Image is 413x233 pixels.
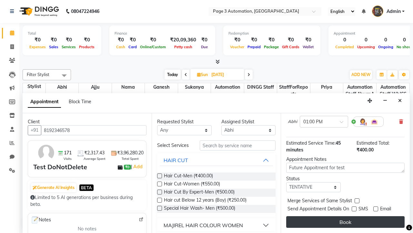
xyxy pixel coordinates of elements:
[286,140,336,146] span: Estimated Service Time:
[77,36,96,44] div: ₹0
[221,118,276,125] div: Assigned Stylist
[84,150,105,156] span: ₹2,317.43
[356,36,377,44] div: 0
[79,184,94,191] span: BETA
[178,83,211,91] span: Sukanya
[165,70,181,80] span: Today
[246,36,262,44] div: ₹0
[160,219,273,231] button: MAJIREL HAIR COLOUR WOMEN
[286,175,341,182] div: Status
[228,36,246,44] div: ₹0
[377,83,409,98] span: Automation Staff WhJ66
[64,156,72,161] span: Visits
[64,150,72,156] span: 171
[211,83,244,91] span: Automation
[356,45,377,49] span: Upcoming
[124,165,131,170] span: ₹0
[127,45,138,49] span: Card
[164,172,213,181] span: Hair Cut-Men (₹400.00)
[117,150,144,156] span: ₹3,96,280.20
[23,83,45,90] div: Stylist
[47,36,60,44] div: ₹0
[131,163,144,171] span: |
[200,140,276,150] input: Search by service name
[157,118,212,125] div: Requested Stylist
[301,36,315,44] div: ₹0
[287,197,352,205] span: Merge Services of Same Stylist
[47,45,60,49] span: Sales
[387,8,401,15] span: Admin
[167,36,199,44] div: ₹20,09,360
[28,36,47,44] div: ₹0
[31,183,76,192] button: Generate AI Insights
[372,6,383,17] img: Admin
[164,221,243,229] div: MAJIREL HAIR COLOUR WOMEN
[357,140,389,146] span: Estimated Total:
[277,83,310,98] span: StaffForReports
[262,36,280,44] div: ₹0
[37,143,55,162] img: avatar
[280,45,301,49] span: Gift Cards
[173,45,194,49] span: Petty cash
[357,147,374,153] span: ₹400.00
[16,2,61,20] img: logo
[280,36,301,44] div: ₹0
[199,36,210,44] div: ₹0
[71,2,99,20] b: 08047224946
[395,96,405,106] button: Close
[31,216,51,224] span: Notes
[164,189,235,197] span: Hair Cut By Expert-Men (₹500.00)
[199,45,209,49] span: Due
[27,72,49,77] span: Filter Stylist
[377,36,395,44] div: 0
[343,83,376,98] span: Automation Staff 1bwmA
[78,226,96,232] span: No notes
[77,45,96,49] span: Products
[115,45,127,49] span: Cash
[28,31,96,36] div: Total
[359,118,367,126] img: Hairdresser.png
[138,36,167,44] div: ₹0
[164,197,247,205] span: Hair cut Below 12 years (Boy) (₹250.00)
[209,70,242,80] input: 2025-10-05
[334,36,356,44] div: 0
[164,181,220,189] span: Hair Cut-Women (₹550.00)
[69,99,91,105] span: Block Time
[138,45,167,49] span: Online/Custom
[132,163,144,171] a: Add
[380,205,391,214] span: Email
[79,83,112,91] span: Ajju
[115,36,127,44] div: ₹0
[351,72,370,77] span: ADD NEW
[196,72,209,77] span: Sun
[115,31,210,36] div: Finance
[301,45,315,49] span: Wallet
[28,118,146,125] div: Client
[28,125,41,135] button: +91
[145,83,178,91] span: Ganesh
[30,194,144,208] div: Limited to 5 AI generations per business during beta.
[286,156,405,163] div: Appointment Notes
[228,45,246,49] span: Voucher
[127,36,138,44] div: ₹0
[152,142,195,149] div: Select Services
[287,205,349,214] span: Send Appointment Details On
[358,205,368,214] span: SMS
[28,45,47,49] span: Expenses
[33,162,87,172] div: Test DoNotDelete
[112,83,145,91] span: Nama
[288,118,297,125] span: Abhi
[164,156,188,164] div: HAIR CUT
[334,45,356,49] span: Completed
[28,96,61,108] span: Appointment
[60,36,77,44] div: ₹0
[60,45,77,49] span: Services
[164,205,235,213] span: Special Hair Wash- Men (₹500.00)
[377,45,395,49] span: Ongoing
[262,45,280,49] span: Package
[370,118,378,126] img: Interior.png
[41,125,146,135] input: Search by Name/Mobile/Email/Code
[228,31,315,36] div: Redemption
[122,156,139,161] span: Total Spent
[286,216,405,228] button: Book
